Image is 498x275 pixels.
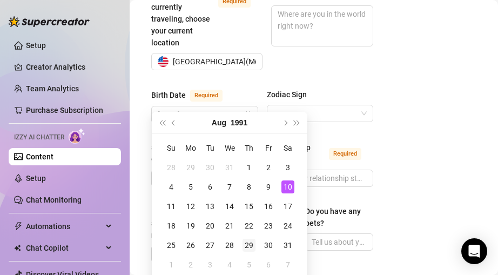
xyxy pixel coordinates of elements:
a: Purchase Subscription [26,106,103,115]
div: 15 [243,200,255,213]
button: Next month (PageDown) [279,112,291,133]
div: 3 [204,258,217,271]
div: 5 [243,258,255,271]
td: 1991-07-29 [181,158,200,177]
span: Required [190,90,223,102]
div: 2 [184,258,197,271]
td: 1991-08-27 [200,236,220,255]
a: Creator Analytics [26,58,112,76]
a: Team Analytics [26,84,79,93]
div: 12 [184,200,197,213]
th: Fr [259,138,278,158]
label: Do you have any pets? [305,205,373,229]
div: 1 [165,258,178,271]
div: 13 [204,200,217,213]
button: Previous month (PageUp) [168,112,180,133]
td: 1991-07-31 [220,158,239,177]
span: Chat Copilot [26,239,103,257]
div: Zodiac Sign [267,89,307,100]
td: 1991-08-26 [181,236,200,255]
th: Su [161,138,181,158]
td: 1991-08-28 [220,236,239,255]
td: 1991-08-31 [278,236,298,255]
div: 1 [243,161,255,174]
span: Izzy AI Chatter [14,132,64,143]
td: 1991-09-03 [200,255,220,274]
div: Open Intercom Messenger [461,238,487,264]
td: 1991-08-29 [239,236,259,255]
td: 1991-08-09 [259,177,278,197]
div: Do you have any siblings? How many? [151,205,212,241]
td: 1991-08-10 [278,177,298,197]
div: 7 [223,180,236,193]
th: Mo [181,138,200,158]
td: 1991-08-03 [278,158,298,177]
td: 1991-08-13 [200,197,220,216]
div: 26 [184,239,197,252]
td: 1991-08-15 [239,197,259,216]
button: Next year (Control + right) [291,112,303,133]
div: 8 [243,180,255,193]
a: Setup [26,41,46,50]
img: logo-BBDzfeDw.svg [9,16,90,27]
div: 18 [165,219,178,232]
span: Required [329,148,361,160]
th: Th [239,138,259,158]
td: 1991-08-08 [239,177,259,197]
img: Chat Copilot [14,244,21,252]
div: 17 [281,200,294,213]
td: 1991-08-24 [278,216,298,236]
div: 10 [281,180,294,193]
td: 1991-08-19 [181,216,200,236]
td: 1991-08-17 [278,197,298,216]
td: 1991-08-25 [161,236,181,255]
button: Choose a year [231,112,247,133]
div: 27 [204,239,217,252]
a: Setup [26,174,46,183]
div: 7 [281,258,294,271]
label: Birth Date [151,89,234,102]
div: 14 [223,200,236,213]
div: 9 [262,180,275,193]
div: 4 [165,180,178,193]
div: 16 [262,200,275,213]
div: 25 [165,239,178,252]
td: 1991-09-02 [181,255,200,274]
th: Tu [200,138,220,158]
label: Do you have any siblings? How many? [151,205,219,241]
span: Automations [26,218,103,235]
div: 29 [184,161,197,174]
td: 1991-08-14 [220,197,239,216]
div: 6 [262,258,275,271]
td: 1991-08-21 [220,216,239,236]
td: 1991-08-07 [220,177,239,197]
label: Zodiac Sign [267,89,314,100]
div: 28 [165,161,178,174]
td: 1991-08-04 [161,177,181,197]
td: 1991-08-11 [161,197,181,216]
td: 1991-08-01 [239,158,259,177]
td: 1991-08-05 [181,177,200,197]
span: thunderbolt [14,222,23,231]
img: us [158,56,169,67]
div: 4 [223,258,236,271]
div: 22 [243,219,255,232]
div: 23 [262,219,275,232]
div: 11 [165,200,178,213]
td: 1991-08-20 [200,216,220,236]
td: 1991-08-16 [259,197,278,216]
div: Do you have any pets? [305,205,366,229]
div: 24 [281,219,294,232]
div: 5 [184,180,197,193]
input: Birth Date [158,109,242,120]
span: close-circle [244,111,252,118]
div: 6 [204,180,217,193]
div: 28 [223,239,236,252]
th: We [220,138,239,158]
td: 1991-09-01 [161,255,181,274]
div: 19 [184,219,197,232]
div: 30 [204,161,217,174]
input: Relationship Status [273,172,365,184]
label: Relationship Status [267,142,374,165]
div: 29 [243,239,255,252]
